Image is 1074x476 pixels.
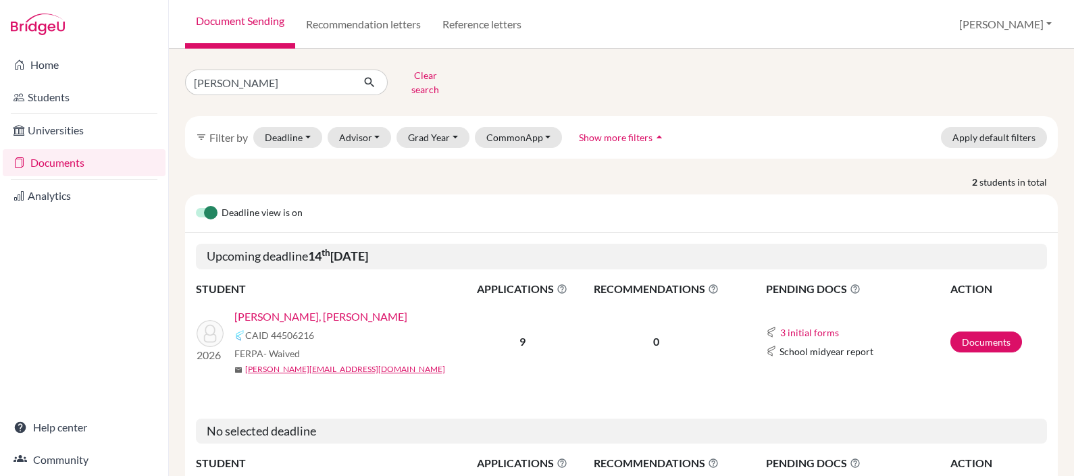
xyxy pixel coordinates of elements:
[222,205,303,221] span: Deadline view is on
[234,346,300,361] span: FERPA
[580,281,733,297] span: RECOMMENDATIONS
[3,446,165,473] a: Community
[779,344,873,359] span: School midyear report
[3,117,165,144] a: Universities
[196,419,1047,444] h5: No selected deadline
[519,335,526,348] b: 9
[580,334,733,350] p: 0
[397,127,469,148] button: Grad Year
[941,127,1047,148] button: Apply default filters
[766,281,949,297] span: PENDING DOCS
[950,332,1022,352] a: Documents
[766,327,777,338] img: Common App logo
[580,455,733,471] span: RECOMMENDATIONS
[766,455,949,471] span: PENDING DOCS
[328,127,392,148] button: Advisor
[196,132,207,142] i: filter_list
[467,455,578,471] span: APPLICATIONS
[322,247,330,258] sup: th
[388,65,463,100] button: Clear search
[263,348,300,359] span: - Waived
[197,347,224,363] p: 2026
[234,366,242,374] span: mail
[197,320,224,347] img: Carpio Carrillo, Guillermo Andres
[475,127,563,148] button: CommonApp
[653,130,666,144] i: arrow_drop_up
[196,454,466,472] th: STUDENT
[3,149,165,176] a: Documents
[196,280,466,298] th: STUDENT
[972,175,979,189] strong: 2
[779,325,840,340] button: 3 initial forms
[953,11,1058,37] button: [PERSON_NAME]
[253,127,322,148] button: Deadline
[3,182,165,209] a: Analytics
[950,280,1047,298] th: ACTION
[234,330,245,341] img: Common App logo
[3,414,165,441] a: Help center
[3,84,165,111] a: Students
[196,244,1047,269] h5: Upcoming deadline
[579,132,653,143] span: Show more filters
[950,454,1047,472] th: ACTION
[209,131,248,144] span: Filter by
[308,248,368,263] b: 14 [DATE]
[234,309,407,325] a: [PERSON_NAME], [PERSON_NAME]
[766,346,777,356] img: Common App logo
[185,70,353,95] input: Find student by name...
[979,175,1058,189] span: students in total
[245,328,314,342] span: CAID 44506216
[245,363,445,375] a: [PERSON_NAME][EMAIL_ADDRESS][DOMAIN_NAME]
[3,51,165,78] a: Home
[467,281,578,297] span: APPLICATIONS
[11,14,65,35] img: Bridge-U
[567,127,677,148] button: Show more filtersarrow_drop_up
